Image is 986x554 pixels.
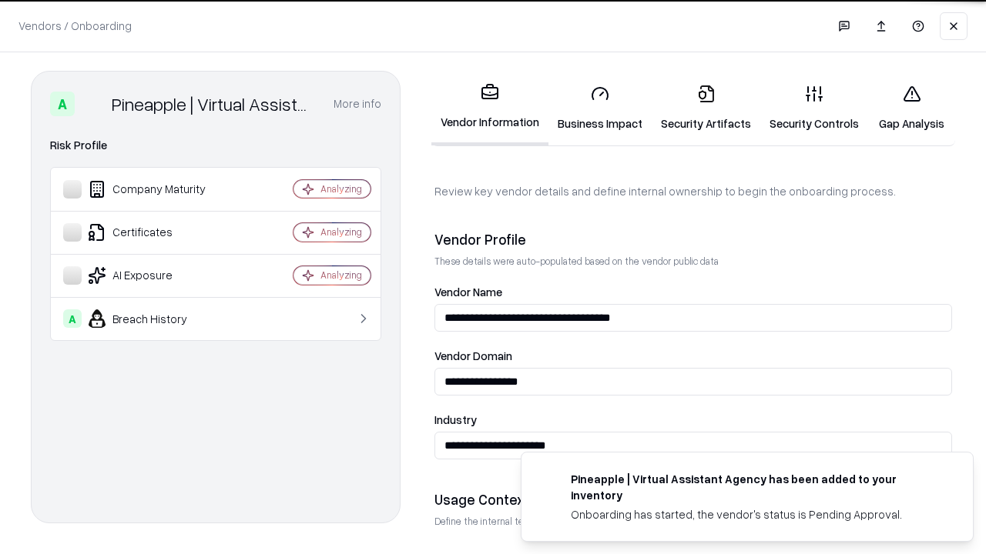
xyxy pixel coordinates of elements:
[63,223,247,242] div: Certificates
[434,230,952,249] div: Vendor Profile
[112,92,315,116] div: Pineapple | Virtual Assistant Agency
[540,471,558,489] img: trypineapple.com
[320,269,362,282] div: Analyzing
[571,506,936,522] div: Onboarding has started, the vendor's status is Pending Approval.
[434,414,952,426] label: Industry
[548,72,652,144] a: Business Impact
[334,90,381,118] button: More info
[431,71,548,145] a: Vendor Information
[320,225,362,239] div: Analyzing
[320,182,362,195] div: Analyzing
[63,180,247,199] div: Company Maturity
[434,490,952,509] div: Usage Context
[81,92,106,116] img: Pineapple | Virtual Assistant Agency
[434,255,952,268] p: These details were auto-populated based on the vendor public data
[63,309,247,328] div: Breach History
[63,309,82,328] div: A
[63,266,247,285] div: AI Exposure
[434,286,952,298] label: Vendor Name
[868,72,955,144] a: Gap Analysis
[18,18,132,34] p: Vendors / Onboarding
[571,471,936,503] div: Pineapple | Virtual Assistant Agency has been added to your inventory
[434,183,952,199] p: Review key vendor details and define internal ownership to begin the onboarding process.
[434,515,952,528] p: Define the internal team and reason for using this vendor. This helps assess business relevance a...
[434,350,952,362] label: Vendor Domain
[50,92,75,116] div: A
[760,72,868,144] a: Security Controls
[652,72,760,144] a: Security Artifacts
[50,136,381,155] div: Risk Profile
